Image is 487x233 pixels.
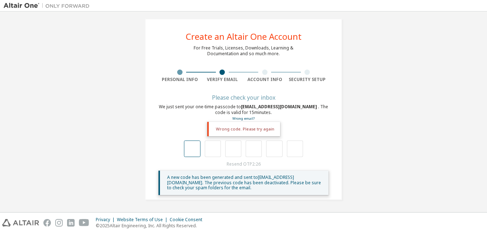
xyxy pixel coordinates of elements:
div: We just sent your one-time passcode to . The code is valid for 15 minutes. [159,104,328,122]
div: Verify Email [201,77,244,82]
div: For Free Trials, Licenses, Downloads, Learning & Documentation and so much more. [194,45,293,57]
div: Account Info [243,77,286,82]
div: Cookie Consent [170,217,207,223]
a: Go back to the registration form [232,116,255,121]
img: linkedin.svg [67,219,75,227]
span: A new code has been generated and sent to [EMAIL_ADDRESS][DOMAIN_NAME] . The previous code has be... [167,174,321,191]
div: Personal Info [159,77,201,82]
img: altair_logo.svg [2,219,39,227]
img: youtube.svg [79,219,89,227]
img: instagram.svg [55,219,63,227]
div: Wrong code. Please try again [207,122,280,136]
span: [EMAIL_ADDRESS][DOMAIN_NAME] [241,104,318,110]
img: facebook.svg [43,219,51,227]
div: Create an Altair One Account [186,32,302,41]
div: Security Setup [286,77,329,82]
div: Please check your inbox [159,95,328,100]
div: Privacy [96,217,117,223]
img: Altair One [4,2,93,9]
p: © 2025 Altair Engineering, Inc. All Rights Reserved. [96,223,207,229]
div: Website Terms of Use [117,217,170,223]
